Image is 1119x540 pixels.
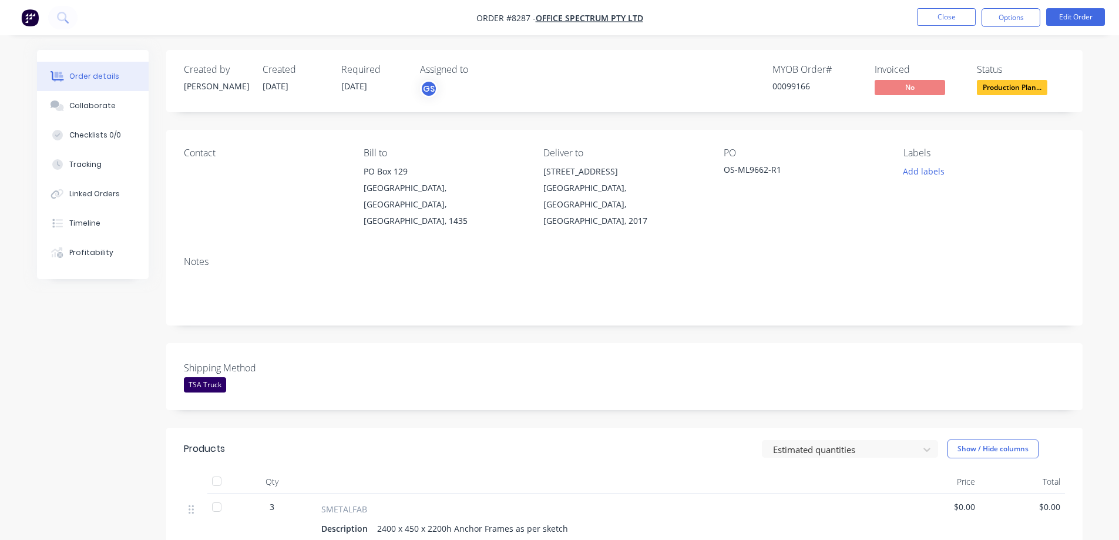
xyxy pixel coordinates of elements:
div: Collaborate [69,100,116,111]
div: Linked Orders [69,189,120,199]
img: Factory [21,9,39,26]
button: Order details [37,62,149,91]
div: Status [977,64,1065,75]
div: Order details [69,71,119,82]
button: Collaborate [37,91,149,120]
div: [GEOGRAPHIC_DATA], [GEOGRAPHIC_DATA], [GEOGRAPHIC_DATA], 1435 [364,180,525,229]
div: Qty [237,470,307,494]
div: Profitability [69,247,113,258]
div: PO Box 129 [364,163,525,180]
button: Tracking [37,150,149,179]
div: Checklists 0/0 [69,130,121,140]
span: SMETALFAB [321,503,367,515]
span: No [875,80,945,95]
span: Production Plan... [977,80,1047,95]
div: Tracking [69,159,102,170]
div: Timeline [69,218,100,229]
div: Required [341,64,406,75]
button: Add labels [897,163,951,179]
div: PO Box 129[GEOGRAPHIC_DATA], [GEOGRAPHIC_DATA], [GEOGRAPHIC_DATA], 1435 [364,163,525,229]
div: MYOB Order # [772,64,861,75]
span: [DATE] [263,81,288,92]
button: Production Plan... [977,80,1047,98]
div: Created by [184,64,248,75]
button: Options [982,8,1040,27]
div: 2400 x 450 x 2200h Anchor Frames as per sketch [372,520,573,537]
button: Edit Order [1046,8,1105,26]
button: Timeline [37,209,149,238]
button: Checklists 0/0 [37,120,149,150]
div: Invoiced [875,64,963,75]
button: Profitability [37,238,149,267]
div: OS-ML9662-R1 [724,163,871,180]
div: PO [724,147,885,159]
div: [STREET_ADDRESS] [543,163,704,180]
div: Labels [903,147,1064,159]
div: Contact [184,147,345,159]
button: GS [420,80,438,98]
span: 3 [270,501,274,513]
div: TSA Truck [184,377,226,393]
div: [GEOGRAPHIC_DATA], [GEOGRAPHIC_DATA], [GEOGRAPHIC_DATA], 2017 [543,180,704,229]
span: $0.00 [984,501,1060,513]
label: Shipping Method [184,361,331,375]
div: Assigned to [420,64,537,75]
span: Order #8287 - [476,12,536,24]
div: Price [895,470,980,494]
button: Close [917,8,976,26]
button: Show / Hide columns [947,440,1039,458]
div: [STREET_ADDRESS][GEOGRAPHIC_DATA], [GEOGRAPHIC_DATA], [GEOGRAPHIC_DATA], 2017 [543,163,704,229]
div: Deliver to [543,147,704,159]
div: Total [980,470,1065,494]
span: [DATE] [341,81,367,92]
button: Linked Orders [37,179,149,209]
div: Products [184,442,225,456]
div: Notes [184,256,1065,267]
a: Office Spectrum Pty Ltd [536,12,643,24]
span: $0.00 [899,501,975,513]
div: Created [263,64,327,75]
div: [PERSON_NAME] [184,80,248,92]
div: 00099166 [772,80,861,92]
div: Bill to [364,147,525,159]
div: Description [321,520,372,537]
